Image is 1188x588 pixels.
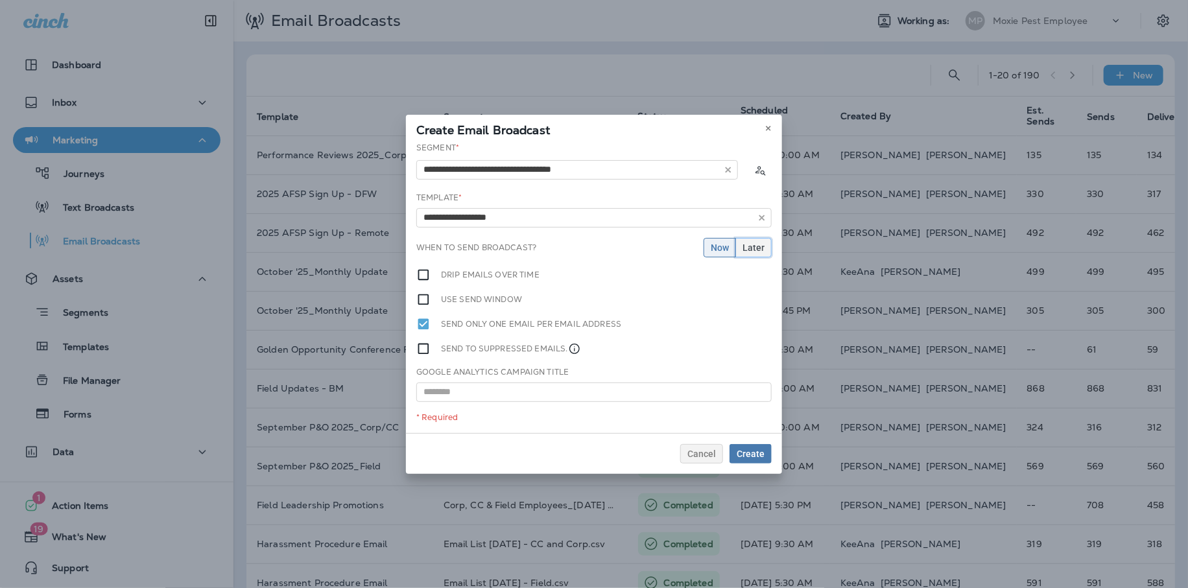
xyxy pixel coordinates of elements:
[441,317,621,331] label: Send only one email per email address
[416,412,772,423] div: * Required
[680,444,723,464] button: Cancel
[406,115,782,142] div: Create Email Broadcast
[687,449,716,458] span: Cancel
[416,193,462,203] label: Template
[737,449,765,458] span: Create
[735,238,772,257] button: Later
[441,292,522,307] label: Use send window
[416,143,459,153] label: Segment
[748,158,772,182] button: Calculate the estimated number of emails to be sent based on selected segment. (This could take a...
[730,444,772,464] button: Create
[416,367,569,377] label: Google Analytics Campaign Title
[441,268,540,282] label: Drip emails over time
[711,243,729,252] span: Now
[441,342,581,356] label: Send to suppressed emails.
[416,242,536,253] label: When to send broadcast?
[704,238,736,257] button: Now
[742,243,765,252] span: Later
